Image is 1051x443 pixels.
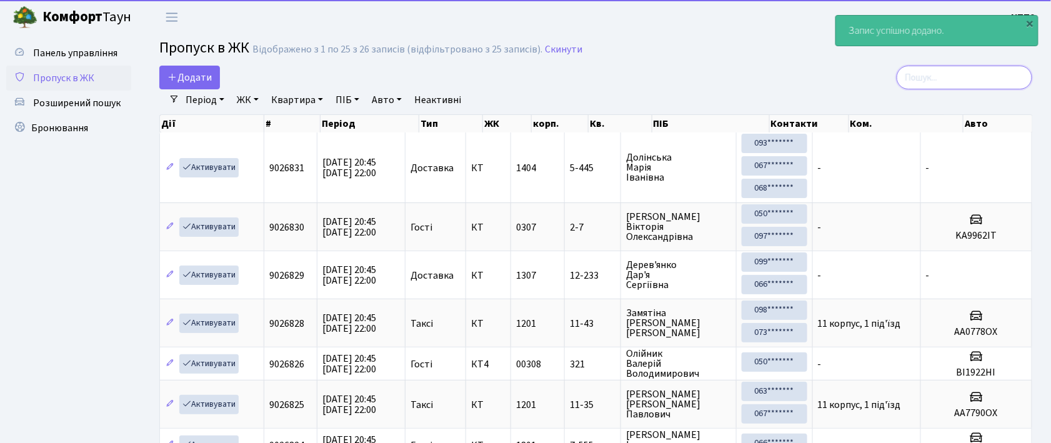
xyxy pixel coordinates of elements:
a: Активувати [179,266,239,285]
a: Бронювання [6,116,131,141]
a: Додати [159,66,220,89]
b: Комфорт [42,7,102,27]
span: Пропуск в ЖК [159,37,249,59]
span: Таксі [411,319,433,329]
span: - [818,161,822,175]
th: Авто [964,115,1032,132]
span: 1201 [516,398,536,412]
span: 11 корпус, 1 під'їзд [818,398,901,412]
a: Панель управління [6,41,131,66]
span: Доставка [411,271,454,281]
span: Таун [42,7,131,28]
a: Активувати [179,354,239,374]
span: 00308 [516,357,541,371]
span: 1201 [516,317,536,331]
span: Долінська Марія Іванівна [626,152,731,182]
span: Пропуск в ЖК [33,71,94,85]
span: 1404 [516,161,536,175]
th: корп. [532,115,589,132]
a: Активувати [179,314,239,333]
span: 5-445 [570,163,615,173]
th: Тип [419,115,483,132]
span: Бронювання [31,121,88,135]
h5: ВІ1922НІ [926,367,1027,379]
div: Відображено з 1 по 25 з 26 записів (відфільтровано з 25 записів). [252,44,542,56]
span: КТ [471,222,506,232]
span: 9026828 [269,317,304,331]
img: logo.png [12,5,37,30]
a: Скинути [545,44,582,56]
th: ПІБ [652,115,770,132]
a: Активувати [179,217,239,237]
b: КПП2 [1012,11,1036,24]
th: Кв. [589,115,652,132]
span: 321 [570,359,615,369]
span: [PERSON_NAME] Вікторія Олександрівна [626,212,731,242]
a: Авто [367,89,407,111]
span: [DATE] 20:45 [DATE] 22:00 [322,156,376,180]
th: # [264,115,321,132]
div: × [1024,17,1037,29]
span: Таксі [411,400,433,410]
a: Активувати [179,395,239,414]
span: КТ [471,400,506,410]
span: Розширений пошук [33,96,121,110]
span: [DATE] 20:45 [DATE] 22:00 [322,352,376,376]
th: Період [321,115,419,132]
span: 9026830 [269,221,304,234]
span: КТ [471,163,506,173]
span: - [818,269,822,282]
a: ПІБ [331,89,364,111]
span: [PERSON_NAME] [PERSON_NAME] Павлович [626,389,731,419]
span: Замятіна [PERSON_NAME] [PERSON_NAME] [626,308,731,338]
div: Запис успішно додано. [836,16,1038,46]
a: Неактивні [409,89,466,111]
span: 9026826 [269,357,304,371]
span: [DATE] 20:45 [DATE] 22:00 [322,215,376,239]
span: 2-7 [570,222,615,232]
span: Дерев'янко Дар'я Сергіївна [626,260,731,290]
a: Активувати [179,158,239,177]
a: Квартира [266,89,328,111]
span: 9026829 [269,269,304,282]
span: 1307 [516,269,536,282]
span: 11-43 [570,319,615,329]
span: 11 корпус, 1 під'їзд [818,317,901,331]
th: ЖК [483,115,532,132]
span: 0307 [516,221,536,234]
span: 9026825 [269,398,304,412]
a: Період [181,89,229,111]
a: Пропуск в ЖК [6,66,131,91]
th: Ком. [849,115,964,132]
input: Пошук... [897,66,1032,89]
span: Олійник Валерій Володимирович [626,349,731,379]
span: 12-233 [570,271,615,281]
a: ЖК [232,89,264,111]
span: Доставка [411,163,454,173]
span: Гості [411,359,432,369]
span: КТ [471,271,506,281]
span: - [926,269,930,282]
span: [DATE] 20:45 [DATE] 22:00 [322,392,376,417]
h5: AA7790OX [926,407,1027,419]
a: КПП2 [1012,10,1036,25]
span: - [818,357,822,371]
th: Дії [160,115,264,132]
span: КТ [471,319,506,329]
span: [DATE] 20:45 [DATE] 22:00 [322,263,376,287]
h5: KA9962IT [926,230,1027,242]
span: КТ4 [471,359,506,369]
span: - [926,161,930,175]
span: [DATE] 20:45 [DATE] 22:00 [322,311,376,336]
span: Додати [167,71,212,84]
a: Розширений пошук [6,91,131,116]
h5: AA0778OX [926,326,1027,338]
span: 11-35 [570,400,615,410]
span: Панель управління [33,46,117,60]
button: Переключити навігацію [156,7,187,27]
th: Контакти [770,115,849,132]
span: Гості [411,222,432,232]
span: 9026831 [269,161,304,175]
span: - [818,221,822,234]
